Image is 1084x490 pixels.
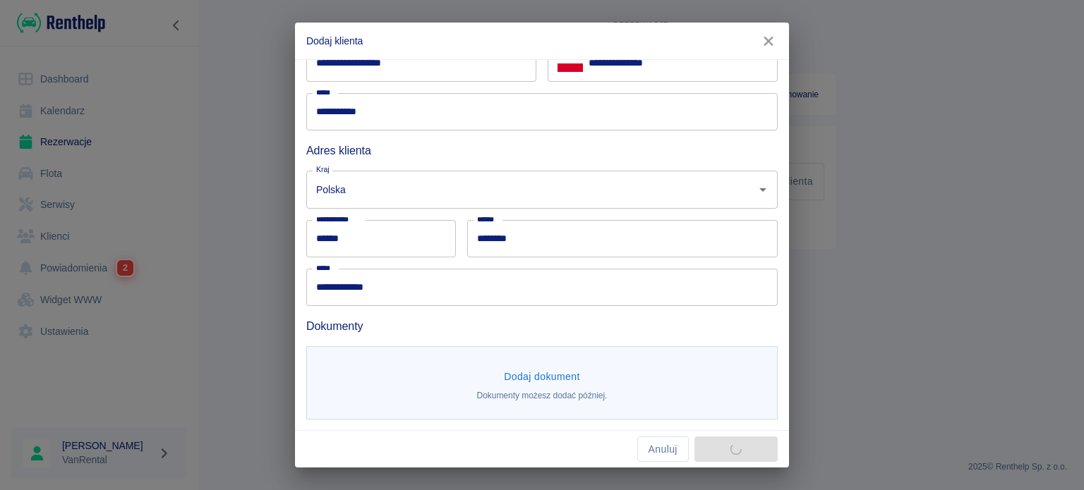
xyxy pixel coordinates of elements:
button: Otwórz [753,180,773,200]
h2: Dodaj klienta [295,23,789,59]
h6: Adres klienta [306,142,778,159]
label: Kraj [316,164,330,175]
button: Select country [558,53,583,74]
h6: Dokumenty [306,317,778,335]
p: Dokumenty możesz dodać później. [477,389,608,402]
button: Anuluj [637,436,689,463]
button: Dodaj dokument [498,364,586,390]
